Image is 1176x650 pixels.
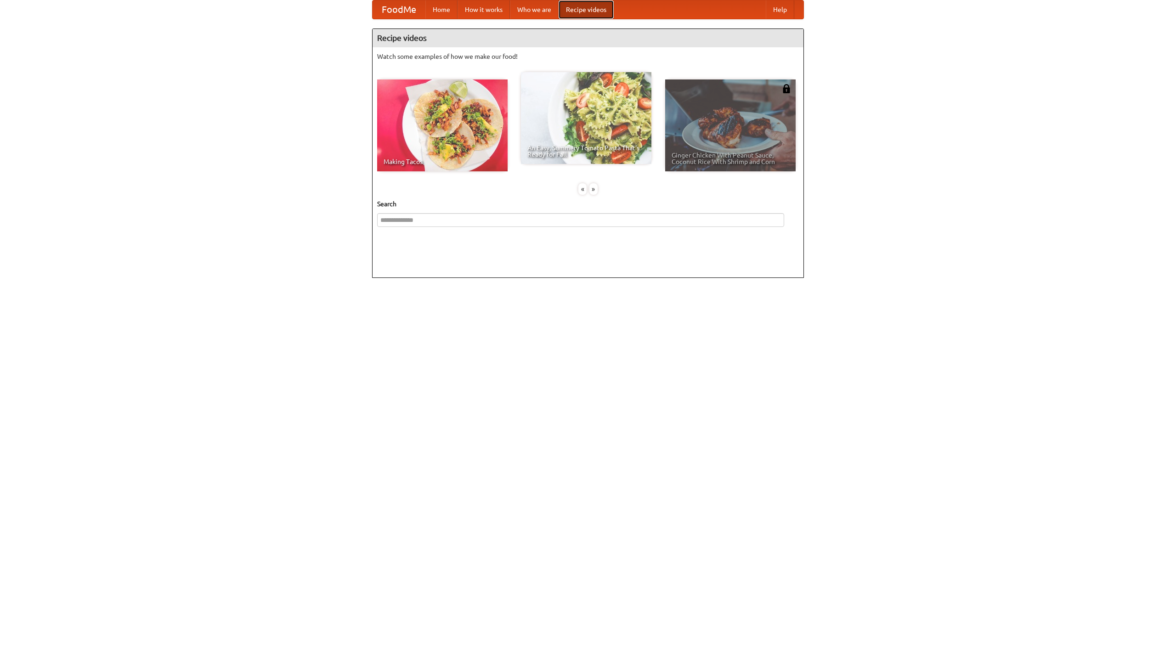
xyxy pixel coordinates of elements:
div: « [578,183,587,195]
span: Making Tacos [384,158,501,165]
a: Recipe videos [559,0,614,19]
a: FoodMe [373,0,425,19]
a: Home [425,0,458,19]
div: » [589,183,598,195]
a: Help [766,0,794,19]
a: How it works [458,0,510,19]
h5: Search [377,199,799,209]
a: Who we are [510,0,559,19]
a: Making Tacos [377,79,508,171]
h4: Recipe videos [373,29,803,47]
p: Watch some examples of how we make our food! [377,52,799,61]
img: 483408.png [782,84,791,93]
a: An Easy, Summery Tomato Pasta That's Ready for Fall [521,72,651,164]
span: An Easy, Summery Tomato Pasta That's Ready for Fall [527,145,645,158]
